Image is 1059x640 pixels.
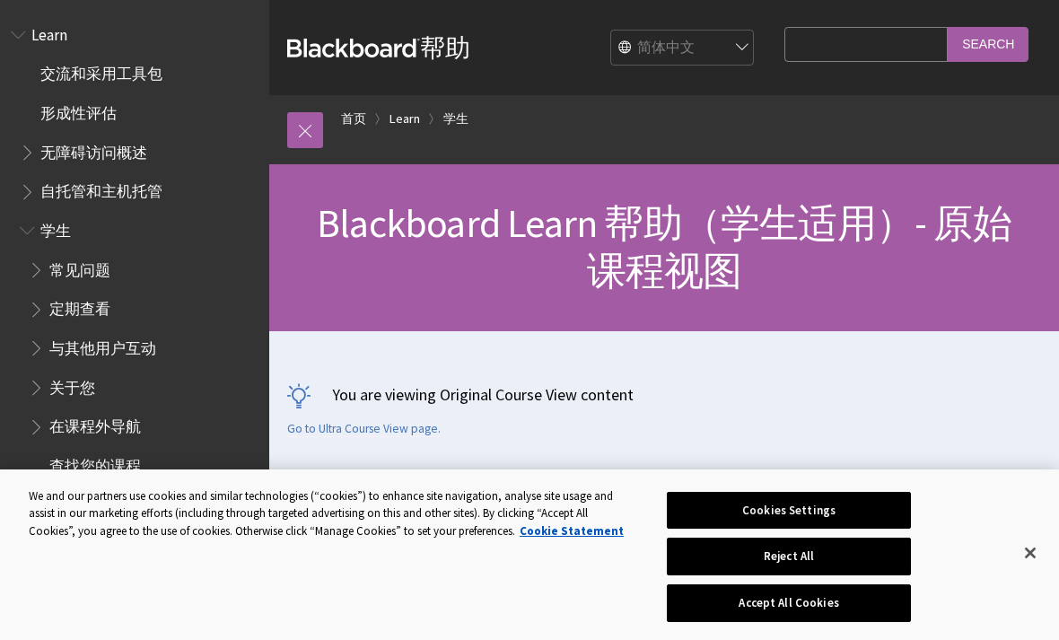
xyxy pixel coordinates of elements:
[49,451,141,475] span: 查找您的课程
[49,333,156,357] span: 与其他用户互动
[948,27,1028,62] input: Search
[49,373,95,397] span: 关于您
[667,492,910,530] button: Cookies Settings
[287,421,441,437] a: Go to Ultra Course View page.
[287,31,470,64] a: Blackboard帮助
[40,98,117,122] span: 形成性评估
[49,412,141,436] span: 在课程外导航
[1011,533,1050,573] button: Close
[520,523,624,539] a: More information about your privacy, opens in a new tab
[317,198,1011,295] span: Blackboard Learn 帮助（学生适用）- 原始课程视图
[40,215,71,240] span: 学生
[49,255,110,279] span: 常见问题
[40,137,147,162] span: 无障碍访问概述
[443,108,468,130] a: 学生
[31,20,67,44] span: Learn
[389,108,420,130] a: Learn
[667,584,910,622] button: Accept All Cookies
[341,108,366,130] a: 首页
[667,539,910,576] button: Reject All
[29,487,635,540] div: We and our partners use cookies and similar technologies (“cookies”) to enhance site navigation, ...
[49,294,110,319] span: 定期查看
[611,31,755,66] select: Site Language Selector
[40,59,162,83] span: 交流和采用工具包
[287,39,420,57] strong: Blackboard
[40,177,162,201] span: 自托管和主机托管
[287,383,1041,406] p: You are viewing Original Course View content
